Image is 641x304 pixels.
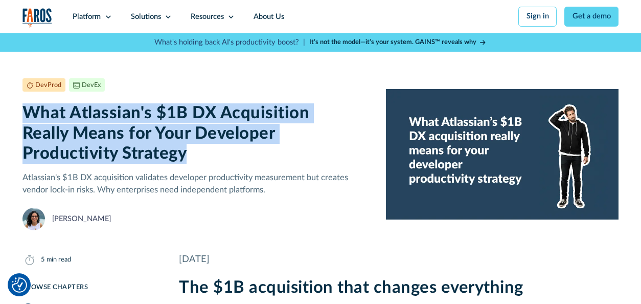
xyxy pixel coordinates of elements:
[191,11,224,23] div: Resources
[52,213,111,225] div: [PERSON_NAME]
[47,255,71,265] div: min read
[22,8,52,28] img: Logo of the analytics and reporting company Faros.
[518,7,557,26] a: Sign in
[154,37,305,48] p: What's holding back AI's productivity boost? |
[35,80,61,90] div: DevProd
[12,277,27,293] img: Revisit consent button
[309,37,487,47] a: It’s not the model—it’s your system. GAINS™ reveals why
[564,7,619,26] a: Get a demo
[22,103,371,164] h1: What Atlassian's $1B DX Acquisition Really Means for Your Developer Productivity Strategy
[22,171,371,197] p: Atlassian's $1B DX acquisition validates developer productivity measurement but creates vendor lo...
[179,252,619,266] div: [DATE]
[22,8,52,28] a: home
[22,283,156,292] div: Browse Chapters
[73,11,101,23] div: Platform
[82,80,101,90] div: DevEx
[131,11,161,23] div: Solutions
[12,277,27,293] button: Cookie Settings
[179,279,523,296] strong: The $1B acquisition that changes everything
[41,255,44,265] div: 5
[386,78,619,230] img: Developer scratching his head on a blue background
[22,208,45,230] img: Naomi Lurie
[309,39,476,45] strong: It’s not the model—it’s your system. GAINS™ reveals why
